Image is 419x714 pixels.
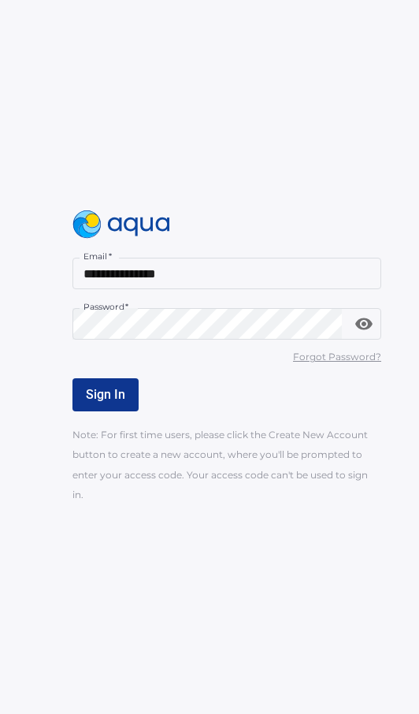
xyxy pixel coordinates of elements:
label: Password [83,301,128,313]
button: Sign In [72,378,139,411]
span: Note: For first time users, please click the Create New Account button to create a new account, w... [72,429,368,500]
img: logo [72,210,170,239]
label: Email [83,251,112,262]
u: Forgot Password? [293,351,381,363]
span: Sign In [86,387,125,402]
button: toggle password visibility [348,308,380,340]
